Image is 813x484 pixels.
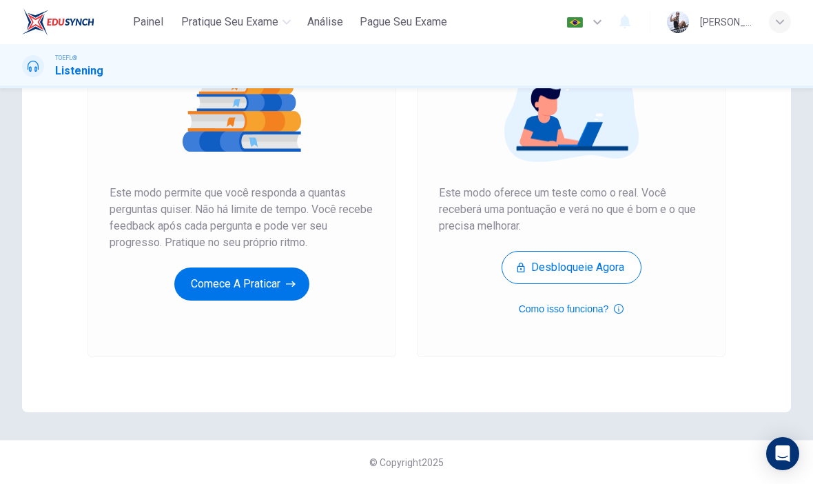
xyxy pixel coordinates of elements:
button: Desbloqueie agora [502,251,641,284]
div: [PERSON_NAME] [700,14,752,30]
span: Pratique seu exame [181,14,278,30]
button: Comece a praticar [174,268,309,301]
button: Pague Seu Exame [354,10,453,34]
img: EduSynch logo [22,8,94,36]
span: Painel [133,14,163,30]
span: TOEFL® [55,53,77,63]
a: EduSynch logo [22,8,126,36]
span: Pague Seu Exame [360,14,447,30]
img: pt [566,17,584,28]
h1: Listening [55,63,103,79]
span: Este modo permite que você responda a quantas perguntas quiser. Não há limite de tempo. Você rece... [110,185,374,251]
span: © Copyright 2025 [369,457,444,468]
button: Como isso funciona? [519,301,624,317]
button: Pratique seu exame [176,10,296,34]
span: Análise [307,14,343,30]
span: Este modo oferece um teste como o real. Você receberá uma pontuação e verá no que é bom e o que p... [439,185,703,234]
button: Análise [302,10,349,34]
button: Painel [126,10,170,34]
img: Profile picture [667,11,689,33]
div: Open Intercom Messenger [766,437,799,470]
